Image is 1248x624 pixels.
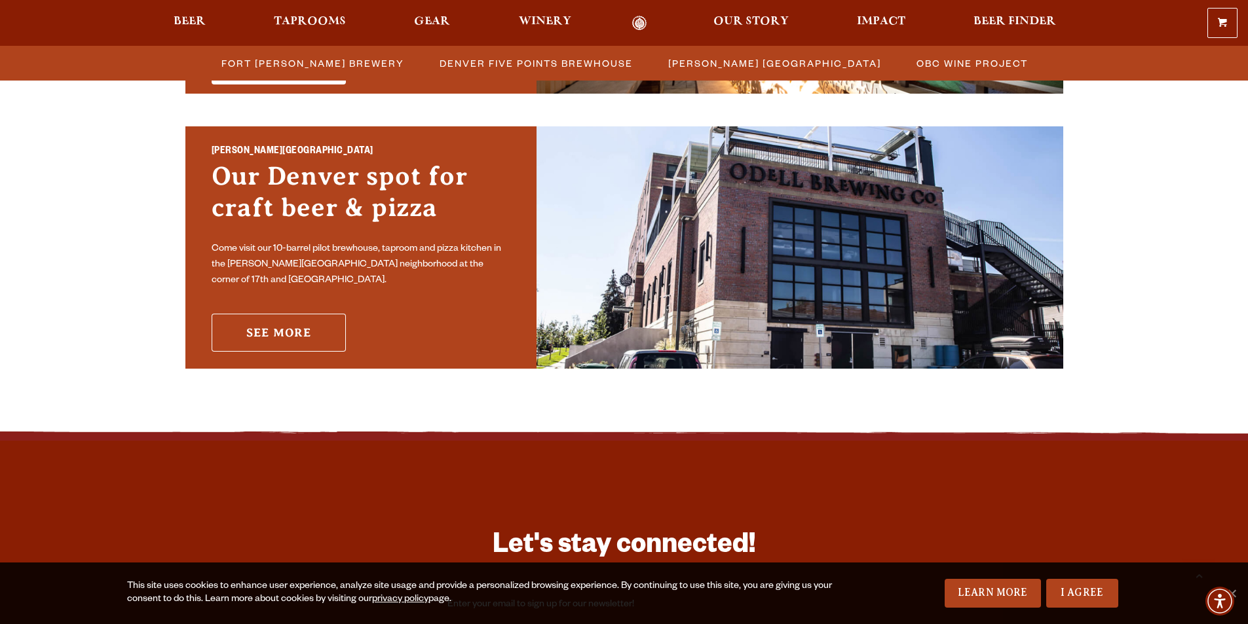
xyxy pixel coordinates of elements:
[974,16,1056,27] span: Beer Finder
[265,16,354,31] a: Taprooms
[917,54,1028,73] span: OBC Wine Project
[848,16,914,31] a: Impact
[857,16,905,27] span: Impact
[127,580,837,606] div: This site uses cookies to enhance user experience, analyze site usage and provide a personalized ...
[221,54,404,73] span: Fort [PERSON_NAME] Brewery
[212,143,510,160] h2: [PERSON_NAME][GEOGRAPHIC_DATA]
[440,54,633,73] span: Denver Five Points Brewhouse
[537,126,1063,369] img: Sloan’s Lake Brewhouse'
[447,528,801,567] h3: Let's stay connected!
[615,16,664,31] a: Odell Home
[668,54,881,73] span: [PERSON_NAME] [GEOGRAPHIC_DATA]
[965,16,1065,31] a: Beer Finder
[212,242,510,289] p: Come visit our 10-barrel pilot brewhouse, taproom and pizza kitchen in the [PERSON_NAME][GEOGRAPH...
[945,579,1041,608] a: Learn More
[660,54,888,73] a: [PERSON_NAME] [GEOGRAPHIC_DATA]
[214,54,411,73] a: Fort [PERSON_NAME] Brewery
[519,16,571,27] span: Winery
[174,16,206,27] span: Beer
[212,160,510,236] h3: Our Denver spot for craft beer & pizza
[1182,559,1215,591] a: Scroll to top
[165,16,214,31] a: Beer
[274,16,346,27] span: Taprooms
[1205,587,1234,615] div: Accessibility Menu
[414,16,450,27] span: Gear
[713,16,789,27] span: Our Story
[432,54,639,73] a: Denver Five Points Brewhouse
[510,16,580,31] a: Winery
[909,54,1034,73] a: OBC Wine Project
[406,16,459,31] a: Gear
[372,595,428,605] a: privacy policy
[705,16,797,31] a: Our Story
[212,314,346,352] a: See More
[1046,579,1118,608] a: I Agree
